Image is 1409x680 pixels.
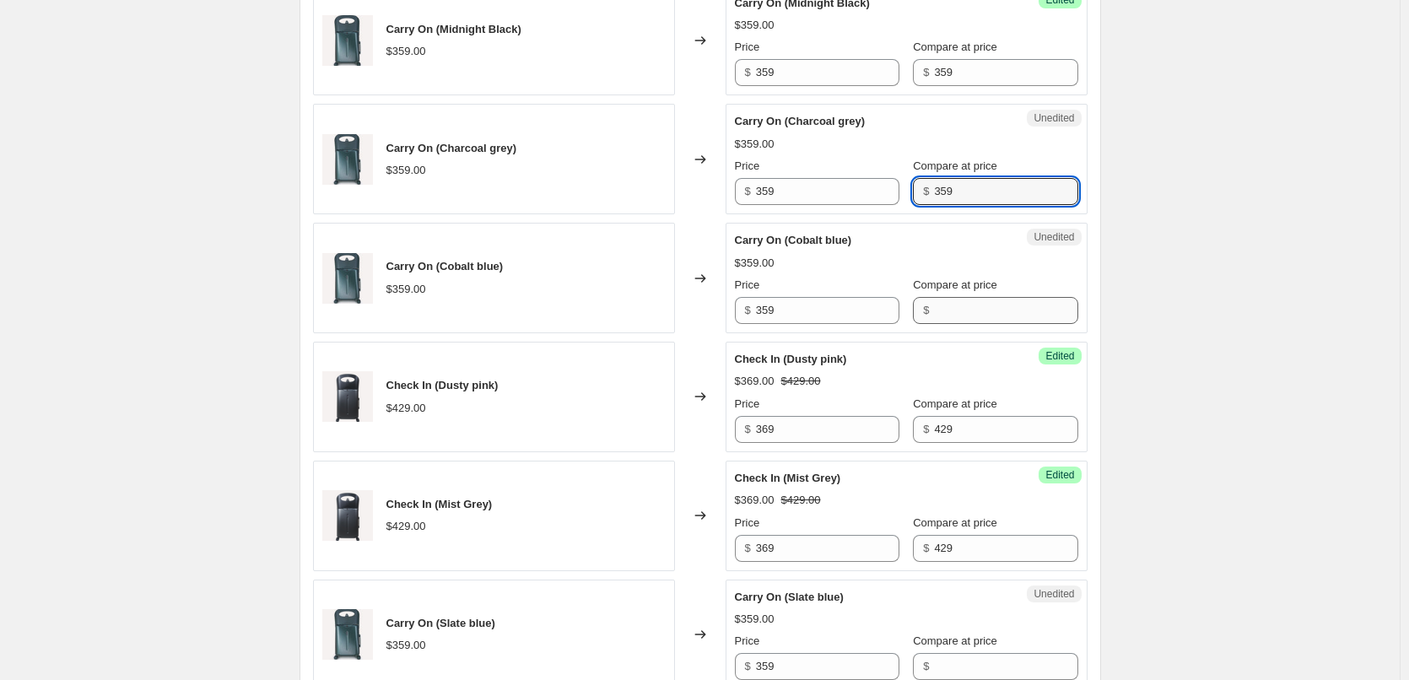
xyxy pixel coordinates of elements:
[735,516,760,529] span: Price
[735,136,775,153] div: $359.00
[386,498,493,510] span: Check In (Mist Grey)
[923,66,929,78] span: $
[322,134,373,185] img: green-n3-1_80x.jpg
[735,472,841,484] span: Check In (Mist Grey)
[735,634,760,647] span: Price
[745,542,751,554] span: $
[386,23,521,35] span: Carry On (Midnight Black)
[923,423,929,435] span: $
[322,490,373,541] img: Midnight_black-1_80x.png
[781,373,821,390] strike: $429.00
[923,542,929,554] span: $
[322,15,373,66] img: green-n3-1_80x.jpg
[1045,349,1074,363] span: Edited
[745,423,751,435] span: $
[735,40,760,53] span: Price
[735,492,775,509] div: $369.00
[913,397,997,410] span: Compare at price
[913,278,997,291] span: Compare at price
[386,518,426,535] div: $429.00
[386,162,426,179] div: $359.00
[1034,111,1074,125] span: Unedited
[735,373,775,390] div: $369.00
[386,142,517,154] span: Carry On (Charcoal grey)
[913,516,997,529] span: Compare at price
[735,397,760,410] span: Price
[923,660,929,672] span: $
[322,371,373,422] img: Midnight_black-1_80x.png
[386,400,426,417] div: $429.00
[745,304,751,316] span: $
[735,353,847,365] span: Check In (Dusty pink)
[322,253,373,304] img: green-n3-1_80x.jpg
[386,281,426,298] div: $359.00
[745,660,751,672] span: $
[913,159,997,172] span: Compare at price
[386,637,426,654] div: $359.00
[735,17,775,34] div: $359.00
[735,255,775,272] div: $359.00
[1045,468,1074,482] span: Edited
[923,185,929,197] span: $
[735,115,866,127] span: Carry On (Charcoal grey)
[735,611,775,628] div: $359.00
[322,609,373,660] img: green-n3-1_80x.jpg
[386,379,499,391] span: Check In (Dusty pink)
[913,40,997,53] span: Compare at price
[745,185,751,197] span: $
[735,591,844,603] span: Carry On (Slate blue)
[386,43,426,60] div: $359.00
[735,234,852,246] span: Carry On (Cobalt blue)
[735,159,760,172] span: Price
[1034,587,1074,601] span: Unedited
[923,304,929,316] span: $
[781,492,821,509] strike: $429.00
[913,634,997,647] span: Compare at price
[1034,230,1074,244] span: Unedited
[386,617,495,629] span: Carry On (Slate blue)
[745,66,751,78] span: $
[386,260,504,273] span: Carry On (Cobalt blue)
[735,278,760,291] span: Price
